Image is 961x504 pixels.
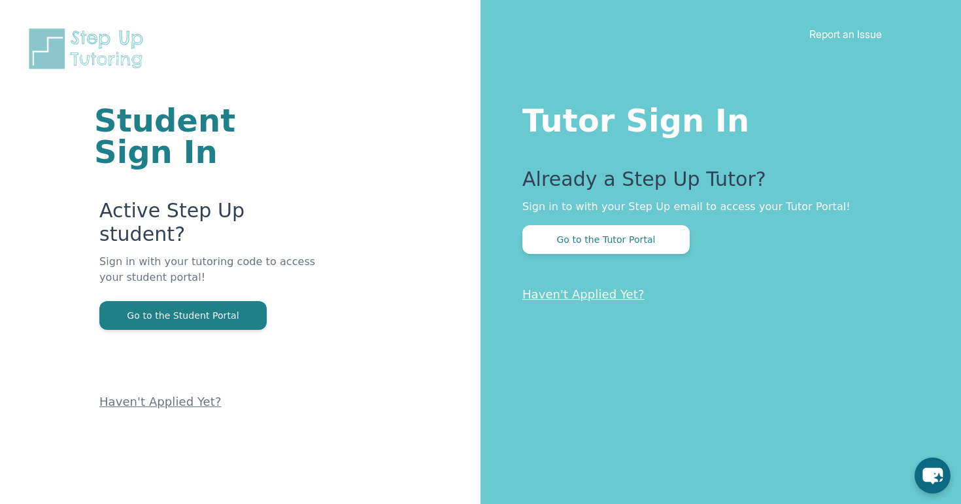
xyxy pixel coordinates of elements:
[99,309,267,321] a: Go to the Student Portal
[522,233,690,245] a: Go to the Tutor Portal
[522,168,909,199] p: Already a Step Up Tutor?
[522,225,690,254] button: Go to the Tutor Portal
[26,26,152,71] img: Step Up Tutoring horizontal logo
[94,105,324,168] h1: Student Sign In
[522,99,909,136] h1: Tutor Sign In
[99,199,324,254] p: Active Step Up student?
[99,301,267,330] button: Go to the Student Portal
[809,27,882,41] a: Report an Issue
[522,287,645,301] a: Haven't Applied Yet?
[522,199,909,215] p: Sign in to with your Step Up email to access your Tutor Portal!
[99,395,222,408] a: Haven't Applied Yet?
[99,254,324,301] p: Sign in with your tutoring code to access your student portal!
[915,458,951,494] button: chat-button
